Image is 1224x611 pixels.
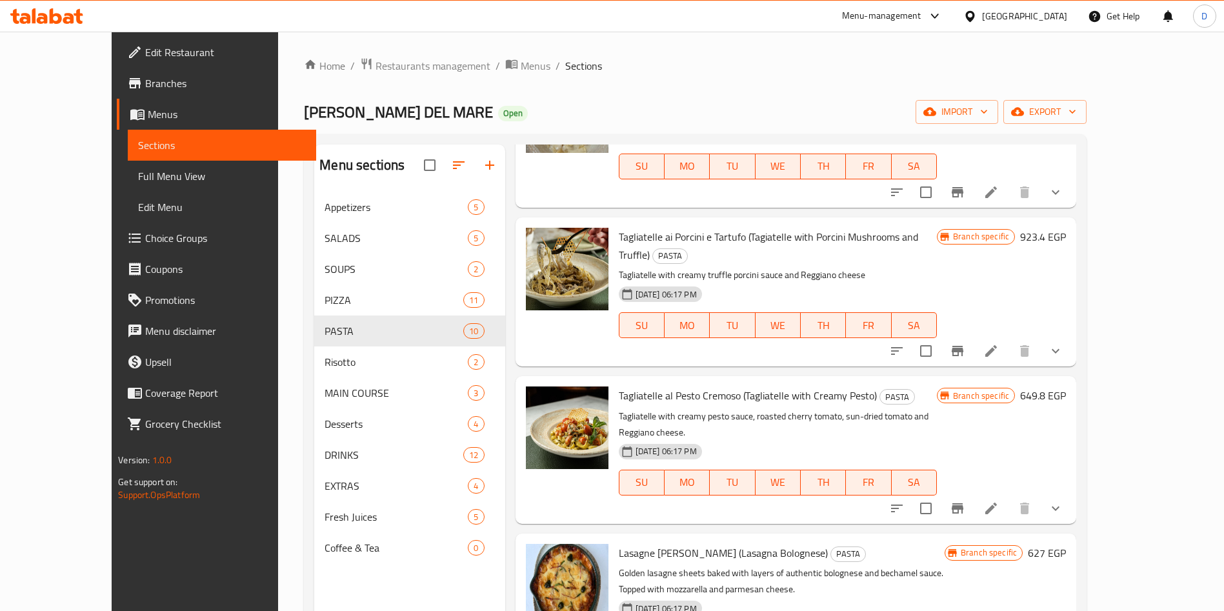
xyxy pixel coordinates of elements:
div: PASTA10 [314,316,505,346]
span: Branch specific [956,546,1022,559]
div: PIZZA [325,292,463,308]
div: items [463,323,484,339]
span: import [926,104,988,120]
button: WE [756,312,801,338]
span: 10 [464,325,483,337]
div: Menu-management [842,8,921,24]
span: Sections [565,58,602,74]
span: Sections [138,137,306,153]
span: TH [806,157,841,175]
span: 4 [468,480,483,492]
span: Branch specific [948,230,1014,243]
a: Full Menu View [128,161,316,192]
div: items [468,261,484,277]
button: FR [846,470,891,496]
span: 2 [468,263,483,275]
button: SA [892,154,937,179]
div: DRINKS [325,447,463,463]
button: TU [710,470,755,496]
div: items [468,230,484,246]
span: Get support on: [118,474,177,490]
a: Support.OpsPlatform [118,486,200,503]
p: Golden lasagne sheets baked with layers of authentic bolognese and bechamel sauce. Topped with mo... [619,565,945,597]
div: Coffee & Tea0 [314,532,505,563]
button: TU [710,312,755,338]
a: Menus [505,57,550,74]
span: 3 [468,387,483,399]
span: Risotto [325,354,468,370]
span: 12 [464,449,483,461]
div: EXTRAS4 [314,470,505,501]
span: Select to update [912,179,939,206]
button: show more [1040,336,1071,366]
div: items [463,292,484,308]
div: DRINKS12 [314,439,505,470]
nav: breadcrumb [304,57,1087,74]
span: Select all sections [416,152,443,179]
span: 5 [468,232,483,245]
p: Tagliatelle with creamy truffle porcini sauce and Reggiano cheese [619,267,937,283]
h6: 627 EGP [1028,544,1066,562]
span: SA [897,473,932,492]
span: Lasagne [PERSON_NAME] (Lasagna Bolognese) [619,543,828,563]
span: export [1014,104,1076,120]
div: Appetizers [325,199,468,215]
span: Tagliatelle ai Porcini e Tartufo (Tagiatelle with Porcini Mushrooms and Truffle) [619,227,918,265]
span: SA [897,157,932,175]
a: Edit menu item [983,185,999,200]
button: TH [801,312,846,338]
span: 11 [464,294,483,306]
span: Edit Restaurant [145,45,306,60]
span: Full Menu View [138,168,306,184]
span: [PERSON_NAME] DEL MARE [304,97,493,126]
span: Edit Menu [138,199,306,215]
span: TU [715,316,750,335]
li: / [496,58,500,74]
button: FR [846,154,891,179]
div: PASTA [879,389,915,405]
div: SOUPS [325,261,468,277]
span: SALADS [325,230,468,246]
span: Branch specific [948,390,1014,402]
span: Version: [118,452,150,468]
button: SU [619,154,665,179]
div: Appetizers5 [314,192,505,223]
li: / [556,58,560,74]
button: TH [801,470,846,496]
a: Edit Menu [128,192,316,223]
a: Menus [117,99,316,130]
button: TU [710,154,755,179]
span: Coverage Report [145,385,306,401]
h6: 649.8 EGP [1020,386,1066,405]
span: MO [670,473,705,492]
button: Add section [474,150,505,181]
button: delete [1009,336,1040,366]
div: items [468,199,484,215]
button: WE [756,154,801,179]
button: Branch-specific-item [942,177,973,208]
button: SU [619,470,665,496]
a: Edit menu item [983,343,999,359]
span: WE [761,316,796,335]
button: MO [665,312,710,338]
span: 0 [468,542,483,554]
span: MAIN COURSE [325,385,468,401]
svg: Show Choices [1048,501,1063,516]
div: PASTA [652,248,688,264]
span: 4 [468,418,483,430]
span: Select to update [912,337,939,365]
span: Tagliatelle al Pesto Cremoso (Tagliatelle with Creamy Pesto) [619,386,877,405]
span: Coffee & Tea [325,540,468,556]
button: show more [1040,177,1071,208]
a: Upsell [117,346,316,377]
span: Coupons [145,261,306,277]
span: Choice Groups [145,230,306,246]
span: FR [851,316,886,335]
span: 5 [468,201,483,214]
button: FR [846,312,891,338]
button: show more [1040,493,1071,524]
nav: Menu sections [314,186,505,568]
span: PASTA [653,248,687,263]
